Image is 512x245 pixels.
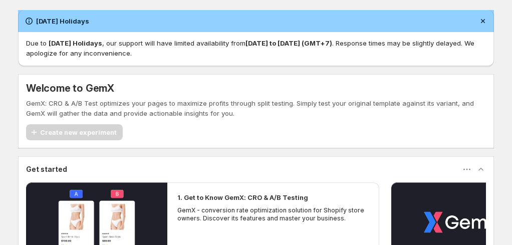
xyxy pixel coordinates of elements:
[49,39,102,47] strong: [DATE] Holidays
[26,98,486,118] p: GemX: CRO & A/B Test optimizes your pages to maximize profits through split testing. Simply test ...
[26,82,486,94] h5: Welcome to GemX
[177,192,308,202] h2: 1. Get to Know GemX: CRO & A/B Testing
[177,206,369,222] p: GemX - conversion rate optimization solution for Shopify store owners. Discover its features and ...
[36,16,89,26] h2: [DATE] Holidays
[26,164,67,174] h3: Get started
[26,38,486,58] p: Due to , our support will have limited availability from . Response times may be slightly delayed...
[245,39,332,47] strong: [DATE] to [DATE] (GMT+7)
